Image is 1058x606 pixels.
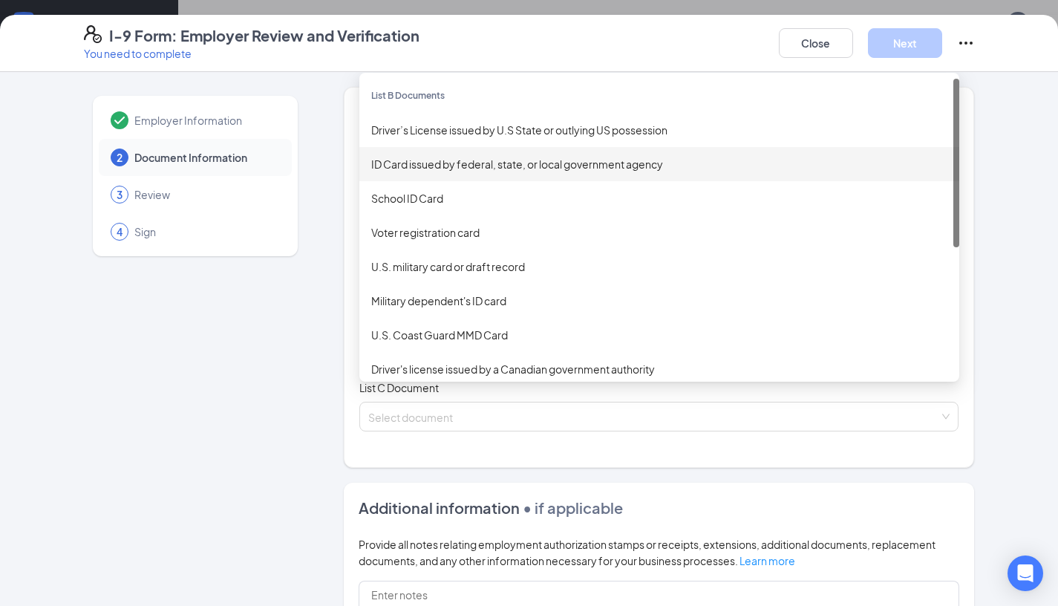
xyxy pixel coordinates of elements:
div: School ID Card [371,190,947,206]
p: You need to complete [84,46,419,61]
svg: Checkmark [111,111,128,129]
span: 4 [117,224,123,239]
span: Additional information [359,498,520,517]
div: U.S. military card or draft record [371,258,947,275]
div: Voter registration card [371,224,947,241]
span: Provide all notes relating employment authorization stamps or receipts, extensions, additional do... [359,538,935,567]
div: U.S. Coast Guard MMD Card [371,327,947,343]
svg: FormI9EVerifyIcon [84,25,102,43]
button: Next [868,28,942,58]
button: Close [779,28,853,58]
span: List B Documents [371,90,445,101]
span: Employer Information [134,113,277,128]
span: 2 [117,150,123,165]
div: ID Card issued by federal, state, or local government agency [371,156,947,172]
span: List C Document [359,381,439,394]
span: • if applicable [520,498,623,517]
span: Sign [134,224,277,239]
span: 3 [117,187,123,202]
div: Military dependent's ID card [371,293,947,309]
svg: Ellipses [957,34,975,52]
span: Document Information [134,150,277,165]
h4: I-9 Form: Employer Review and Verification [109,25,419,46]
a: Learn more [739,554,795,567]
div: Open Intercom Messenger [1008,555,1043,591]
span: Review [134,187,277,202]
div: Driver's license issued by a Canadian government authority [371,361,947,377]
div: Driver’s License issued by U.S State or outlying US possession [371,122,947,138]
